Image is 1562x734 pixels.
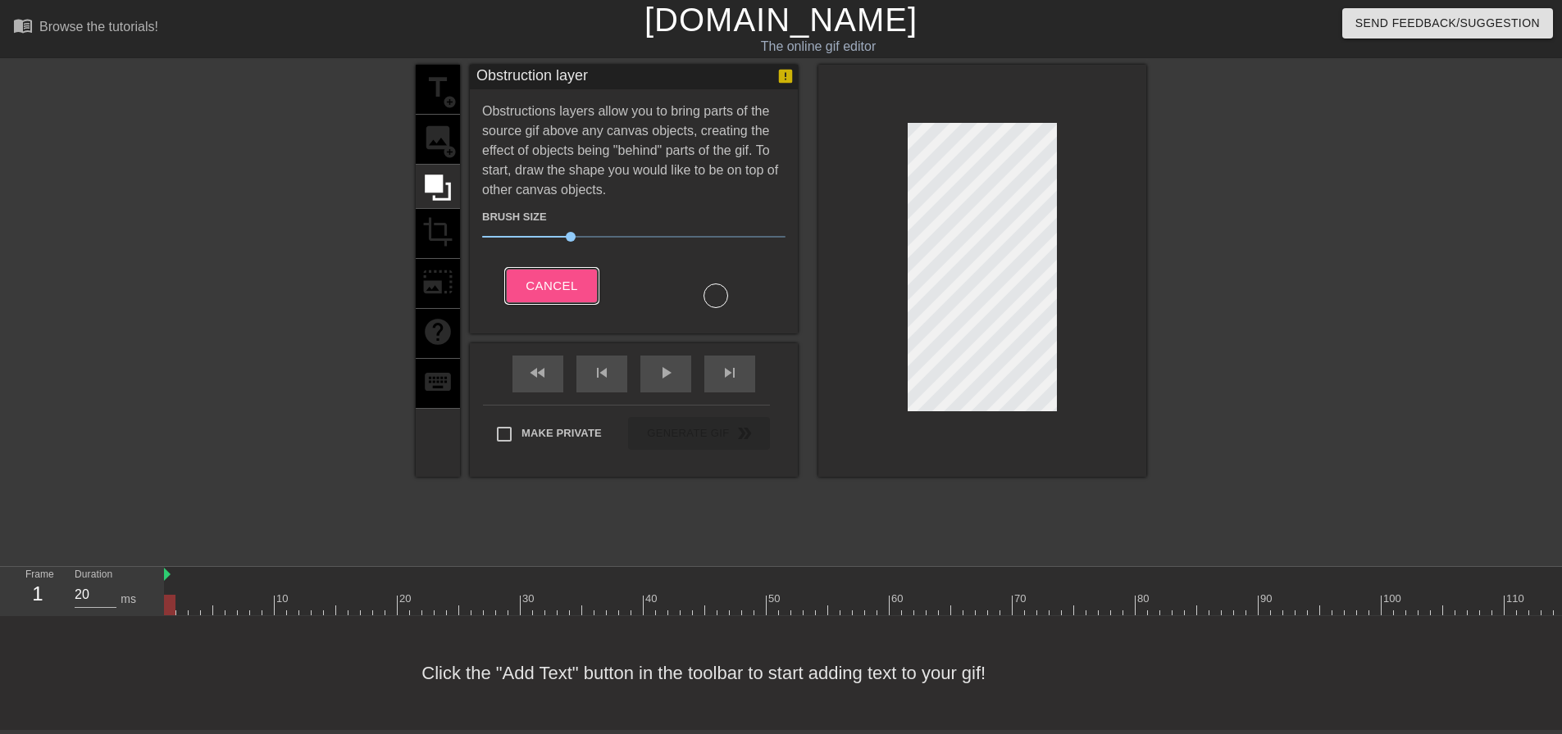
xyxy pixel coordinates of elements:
div: 20 [399,591,414,607]
div: 10 [276,591,291,607]
div: 1 [25,579,50,609]
div: The online gif editor [529,37,1108,57]
a: [DOMAIN_NAME] [644,2,918,38]
span: skip_previous [592,363,612,383]
div: 70 [1014,591,1029,607]
div: Obstructions layers allow you to bring parts of the source gif above any canvas objects, creating... [482,102,786,308]
div: 40 [645,591,660,607]
span: play_arrow [656,363,676,383]
div: 80 [1137,591,1152,607]
button: Cancel [506,269,597,303]
div: 90 [1260,591,1275,607]
div: Frame [13,567,62,614]
div: 100 [1383,591,1404,607]
span: Make Private [521,425,602,442]
button: Send Feedback/Suggestion [1342,8,1553,39]
span: Cancel [526,275,577,297]
label: Duration [75,570,112,580]
div: Browse the tutorials! [39,20,158,34]
span: fast_rewind [528,363,548,383]
div: 60 [891,591,906,607]
div: 110 [1506,591,1527,607]
span: Send Feedback/Suggestion [1355,13,1540,34]
label: Brush Size [482,209,547,225]
span: skip_next [720,363,740,383]
span: menu_book [13,16,33,35]
div: 50 [768,591,783,607]
div: 30 [522,591,537,607]
a: Browse the tutorials! [13,16,158,41]
div: Obstruction layer [476,65,588,89]
div: ms [121,591,136,608]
